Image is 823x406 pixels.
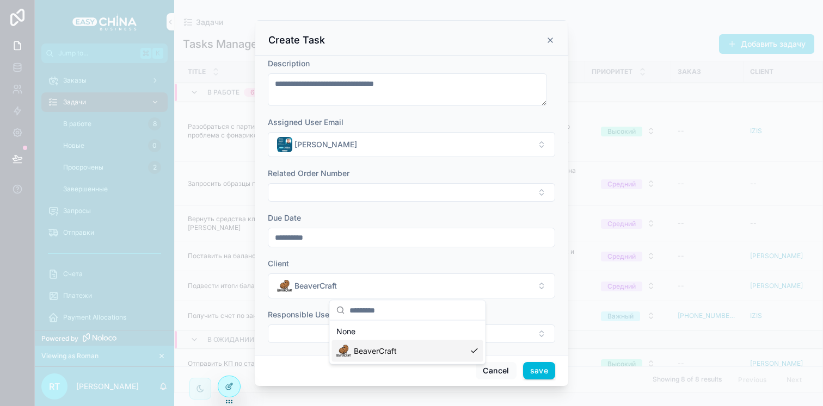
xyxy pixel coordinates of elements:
span: BeaverCraft [354,346,397,357]
span: Related Order Number [268,168,349,178]
div: Suggestions [330,321,486,364]
button: Cancel [476,362,516,379]
span: BeaverCraft [294,280,337,291]
span: Description [268,59,310,68]
h3: Create Task [268,34,325,47]
button: Select Button [268,324,555,343]
span: Assigned User Email [268,117,343,127]
button: Select Button [268,273,555,298]
div: None [332,323,483,340]
span: Due Date [268,213,301,222]
button: save [523,362,555,379]
button: Select Button [268,132,555,157]
span: Client [268,259,289,268]
span: Responsible User [268,310,332,319]
span: [PERSON_NAME] [294,139,357,150]
button: Select Button [268,183,555,202]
